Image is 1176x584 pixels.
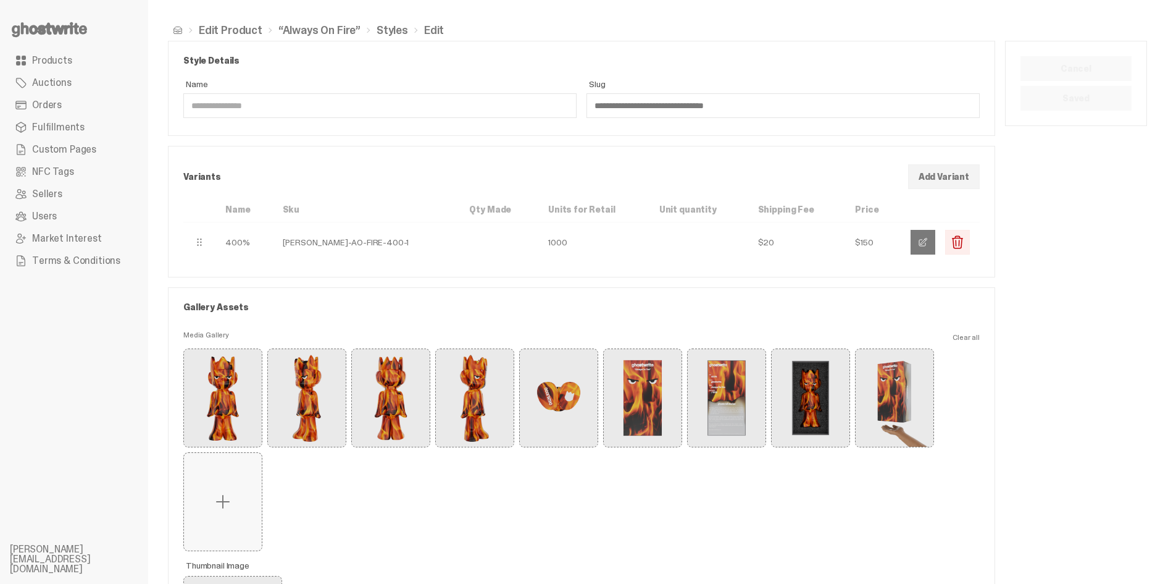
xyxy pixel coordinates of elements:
[278,25,361,36] a: “Always On Fire”
[10,250,138,272] a: Terms & Conditions
[32,122,85,132] span: Fulfillments
[273,222,460,263] td: [PERSON_NAME]-AO-FIRE-400-1
[32,100,62,110] span: Orders
[538,197,649,222] th: Units for Retail
[215,222,273,263] td: 400%
[649,197,748,222] th: Unit quantity
[183,303,980,319] p: Gallery Assets
[459,197,538,222] th: Qty Made
[32,78,72,88] span: Auctions
[10,49,138,72] a: Products
[845,222,901,263] td: $150
[10,116,138,138] a: Fulfillments
[183,172,909,181] p: Variants
[538,222,649,263] td: 1000
[953,330,980,345] button: Clear all
[273,197,460,222] th: Sku
[215,197,273,222] th: Name
[408,25,444,36] li: Edit
[10,72,138,94] a: Auctions
[10,205,138,227] a: Users
[908,164,980,189] button: Add Variant
[183,56,980,72] p: Style Details
[32,189,62,199] span: Sellers
[845,197,901,222] th: Price
[10,161,138,183] a: NFC Tags
[32,56,72,66] span: Products
[183,93,577,118] input: Name
[748,197,846,222] th: Shipping Fee
[32,145,96,154] span: Custom Pages
[586,93,980,118] input: Slug
[10,227,138,250] a: Market Interest
[186,80,577,88] span: Name
[32,167,74,177] span: NFC Tags
[186,561,282,570] span: Thumbnail Image
[377,25,408,36] a: Styles
[589,80,980,88] span: Slug
[10,544,158,574] li: [PERSON_NAME][EMAIL_ADDRESS][DOMAIN_NAME]
[32,234,102,243] span: Market Interest
[199,25,262,36] a: Edit Product
[10,183,138,205] a: Sellers
[10,94,138,116] a: Orders
[748,222,846,263] td: $20
[10,138,138,161] a: Custom Pages
[183,330,229,340] span: Media Gallery
[32,211,57,221] span: Users
[32,256,120,266] span: Terms & Conditions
